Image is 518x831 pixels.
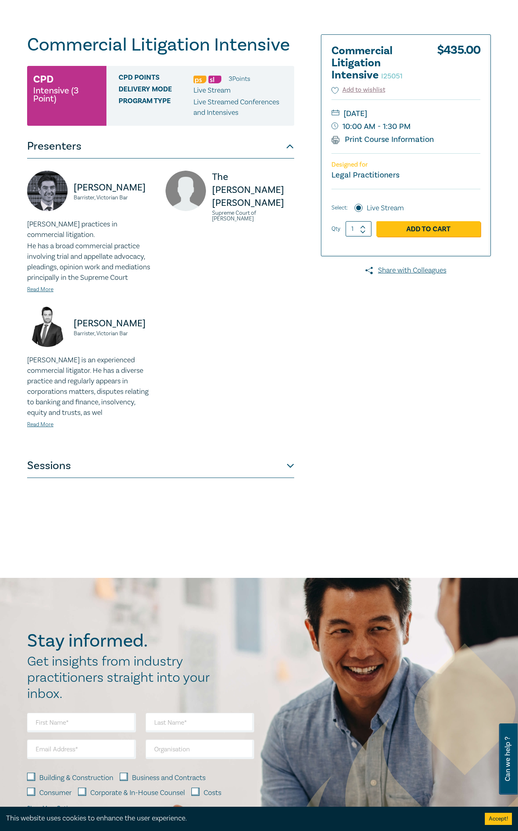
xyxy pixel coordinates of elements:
label: Costs [204,788,221,798]
a: Read More [27,286,53,293]
label: Qty [331,224,340,233]
img: Substantive Law [208,76,221,83]
input: Last Name* [146,713,255,732]
small: [DATE] [331,107,480,120]
small: I25051 [381,72,403,81]
img: A8UdDugLQf5CAAAAJXRFWHRkYXRlOmNyZWF0ZQAyMDIxLTA5LTMwVDA5OjEwOjA0KzAwOjAwJDk1UAAAACV0RVh0ZGF0ZTptb... [166,171,206,211]
div: This website uses cookies to enhance the user experience. [6,813,473,824]
small: Supreme Court of [PERSON_NAME] [212,210,294,222]
label: Building & Construction [39,773,113,783]
input: 1 [346,221,372,237]
span: Program type [119,97,193,118]
h2: Commercial Litigation Intensive [331,45,420,81]
span: Select: [331,203,348,212]
li: 3 Point s [229,74,250,84]
button: Sessions [27,454,294,478]
span: Delivery Mode [119,85,193,96]
a: Share with Colleagues [321,265,491,276]
p: The [PERSON_NAME] [PERSON_NAME] [212,171,294,209]
input: Organisation [146,740,255,759]
img: https://s3.ap-southeast-2.amazonaws.com/leo-cussen-store-production-content/Contacts/Adam%20John%... [27,307,68,347]
p: He has a broad commercial practice involving trial and appellate advocacy, pleadings, opinion wor... [27,241,156,283]
label: Corporate & In-House Counsel [90,788,185,798]
input: First Name* [27,713,136,732]
small: Barrister, Victorian Bar [74,195,156,201]
h2: Stay informed. [27,630,218,651]
small: Legal Practitioners [331,170,399,180]
label: Live Stream [367,203,404,214]
button: Add to wishlist [331,85,385,95]
img: Professional Skills [193,76,206,83]
h2: Get insights from industry practitioners straight into your inbox. [27,653,218,702]
span: Live Stream [193,86,231,95]
small: 10:00 AM - 1:30 PM [331,120,480,133]
span: Can we help ? [504,728,512,790]
p: [PERSON_NAME] [74,317,156,330]
p: [PERSON_NAME] [74,181,156,194]
button: Presenters [27,134,294,159]
div: Show More Options [27,805,77,812]
span: CPD Points [119,74,193,84]
a: Add to Cart [376,221,480,237]
p: [PERSON_NAME] is an experienced commercial litigator. He has a diverse practice and regularly app... [27,355,156,418]
a: Print Course Information [331,134,434,145]
label: Business and Contracts [132,773,206,783]
h3: CPD [33,72,53,87]
small: Barrister, Victorian Bar [74,331,156,336]
div: $ 435.00 [437,45,480,85]
img: https://s3.ap-southeast-2.amazonaws.com/leo-cussen-store-production-content/Contacts/Jonathan%20W... [27,171,68,211]
p: Live Streamed Conferences and Intensives [193,97,288,118]
input: Email Address* [27,740,136,759]
p: [PERSON_NAME] practices in commercial litigation. [27,219,156,240]
button: Accept cookies [485,813,512,825]
a: Read More [27,421,53,428]
label: Consumer [39,788,72,798]
h1: Commercial Litigation Intensive [27,34,294,55]
p: Designed for [331,161,480,169]
small: Intensive (3 Point) [33,87,100,103]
